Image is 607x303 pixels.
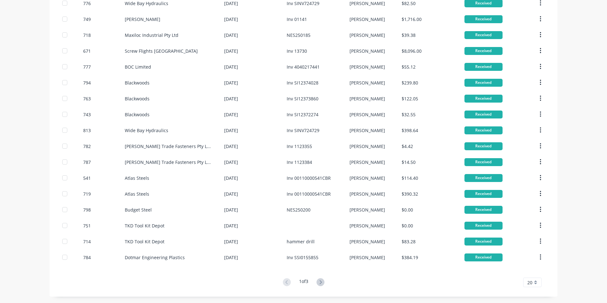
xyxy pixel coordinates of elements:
[224,111,238,118] div: [DATE]
[464,222,503,230] div: Received
[527,279,532,286] span: 20
[350,127,385,134] div: [PERSON_NAME]
[224,238,238,245] div: [DATE]
[287,64,320,70] div: Inv 4040217441
[464,238,503,246] div: Received
[287,143,312,150] div: Inv 1123355
[287,238,315,245] div: hammer drill
[402,175,418,181] div: $114.40
[83,32,91,38] div: 718
[125,127,168,134] div: Wide Bay Hydraulics
[402,111,416,118] div: $32.55
[350,254,385,261] div: [PERSON_NAME]
[350,206,385,213] div: [PERSON_NAME]
[350,79,385,86] div: [PERSON_NAME]
[299,278,308,287] div: 1 of 3
[350,222,385,229] div: [PERSON_NAME]
[224,79,238,86] div: [DATE]
[350,32,385,38] div: [PERSON_NAME]
[224,175,238,181] div: [DATE]
[83,191,91,197] div: 719
[464,206,503,214] div: Received
[464,142,503,150] div: Received
[350,143,385,150] div: [PERSON_NAME]
[287,79,318,86] div: Inv SI12374028
[224,143,238,150] div: [DATE]
[125,32,178,38] div: Maxiloc Industrial Pty Ltd
[224,32,238,38] div: [DATE]
[350,48,385,54] div: [PERSON_NAME]
[83,206,91,213] div: 798
[464,95,503,103] div: Received
[350,111,385,118] div: [PERSON_NAME]
[402,48,422,54] div: $8,096.00
[402,16,422,23] div: $1,716.00
[83,175,91,181] div: 541
[287,48,307,54] div: Inv 13730
[83,79,91,86] div: 794
[402,254,418,261] div: $384.19
[464,253,503,261] div: Received
[83,111,91,118] div: 743
[224,64,238,70] div: [DATE]
[350,64,385,70] div: [PERSON_NAME]
[224,95,238,102] div: [DATE]
[402,79,418,86] div: $239.80
[125,48,198,54] div: Screw Flights [GEOGRAPHIC_DATA]
[125,254,185,261] div: Dotmar Engineering Plastics
[125,111,150,118] div: Blackwoods
[464,47,503,55] div: Received
[125,191,149,197] div: Atlas Steels
[224,191,238,197] div: [DATE]
[125,222,164,229] div: TKD Tool Kit Depot
[402,222,413,229] div: $0.00
[464,126,503,134] div: Received
[224,16,238,23] div: [DATE]
[464,158,503,166] div: Received
[83,159,91,165] div: 787
[287,32,310,38] div: NES250185
[464,111,503,118] div: Received
[402,64,416,70] div: $55.12
[125,238,164,245] div: TKD Tool Kit Depot
[287,16,307,23] div: Inv 01141
[287,175,331,181] div: Inv 00110000541CBR
[224,254,238,261] div: [DATE]
[83,254,91,261] div: 784
[402,159,416,165] div: $14.50
[224,48,238,54] div: [DATE]
[125,143,211,150] div: [PERSON_NAME] Trade Fasteners Pty Ltd
[125,175,149,181] div: Atlas Steels
[402,238,416,245] div: $83.28
[402,127,418,134] div: $398.64
[402,206,413,213] div: $0.00
[224,206,238,213] div: [DATE]
[350,16,385,23] div: [PERSON_NAME]
[287,159,312,165] div: Inv 1123384
[83,64,91,70] div: 777
[125,16,160,23] div: [PERSON_NAME]
[125,95,150,102] div: Blackwoods
[402,95,418,102] div: $122.05
[83,127,91,134] div: 813
[83,143,91,150] div: 782
[350,159,385,165] div: [PERSON_NAME]
[287,191,331,197] div: Inv 00110000541CBR
[224,222,238,229] div: [DATE]
[83,95,91,102] div: 763
[224,127,238,134] div: [DATE]
[287,111,318,118] div: Inv SI12372274
[287,95,318,102] div: Inv SI12373860
[83,222,91,229] div: 751
[287,254,318,261] div: Inv SSI0155855
[224,159,238,165] div: [DATE]
[125,64,151,70] div: BOC Limited
[350,238,385,245] div: [PERSON_NAME]
[287,206,310,213] div: NES250200
[464,79,503,87] div: Received
[464,174,503,182] div: Received
[402,143,413,150] div: $4.42
[464,15,503,23] div: Received
[464,31,503,39] div: Received
[350,95,385,102] div: [PERSON_NAME]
